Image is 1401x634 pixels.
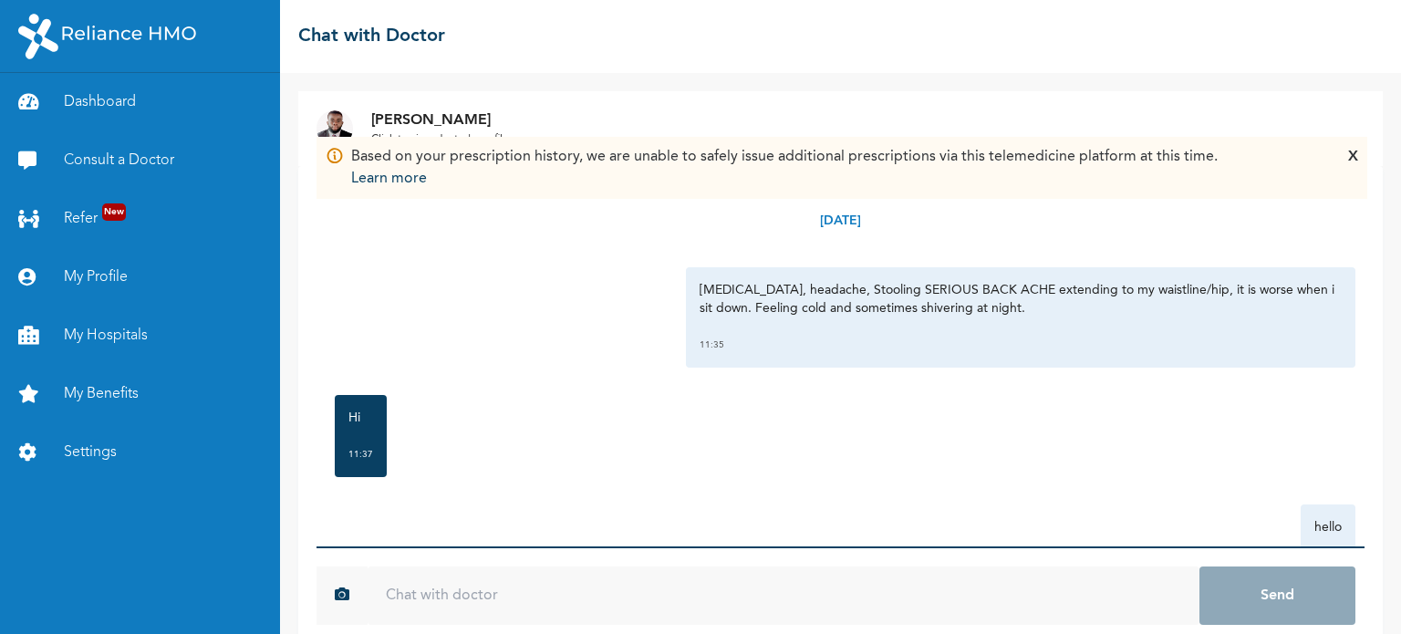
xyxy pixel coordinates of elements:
h2: Chat with Doctor [298,23,445,50]
p: Hi [348,409,373,427]
p: [PERSON_NAME] [371,109,509,131]
p: hello [1314,518,1342,536]
div: 11:37 [348,445,373,463]
p: Learn more [351,168,1218,190]
p: [DATE] [820,212,861,231]
div: Based on your prescription history, we are unable to safely issue additional prescriptions via th... [351,146,1218,190]
img: RelianceHMO's Logo [18,14,196,59]
u: Click to view doctor's profile [371,134,509,145]
span: New [102,203,126,221]
img: Info [326,146,344,165]
input: Chat with doctor [368,566,1199,625]
img: Dr. undefined` [317,110,353,147]
button: Send [1199,566,1355,625]
div: 11:35 [700,336,1342,354]
p: [MEDICAL_DATA], headache, Stooling SERIOUS BACK ACHE extending to my waistline/hip, it is worse w... [700,281,1342,317]
div: X [1348,146,1358,190]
